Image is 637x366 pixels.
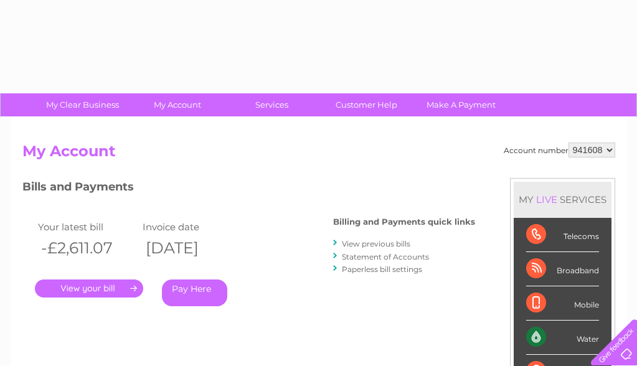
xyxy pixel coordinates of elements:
div: Broadband [526,252,599,286]
th: [DATE] [139,235,245,261]
h4: Billing and Payments quick links [333,217,475,227]
div: Mobile [526,286,599,321]
h2: My Account [22,143,615,166]
a: Customer Help [315,93,418,116]
div: LIVE [534,194,560,205]
div: MY SERVICES [514,182,611,217]
td: Invoice date [139,218,245,235]
a: Paperless bill settings [342,265,422,274]
div: Telecoms [526,218,599,252]
div: Account number [504,143,615,157]
a: My Clear Business [31,93,134,116]
a: Pay Here [162,279,227,306]
a: . [35,279,143,298]
a: View previous bills [342,239,410,248]
th: -£2,611.07 [35,235,140,261]
a: My Account [126,93,229,116]
a: Statement of Accounts [342,252,429,261]
a: Services [220,93,323,116]
a: Make A Payment [410,93,512,116]
h3: Bills and Payments [22,178,475,200]
td: Your latest bill [35,218,140,235]
div: Water [526,321,599,355]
